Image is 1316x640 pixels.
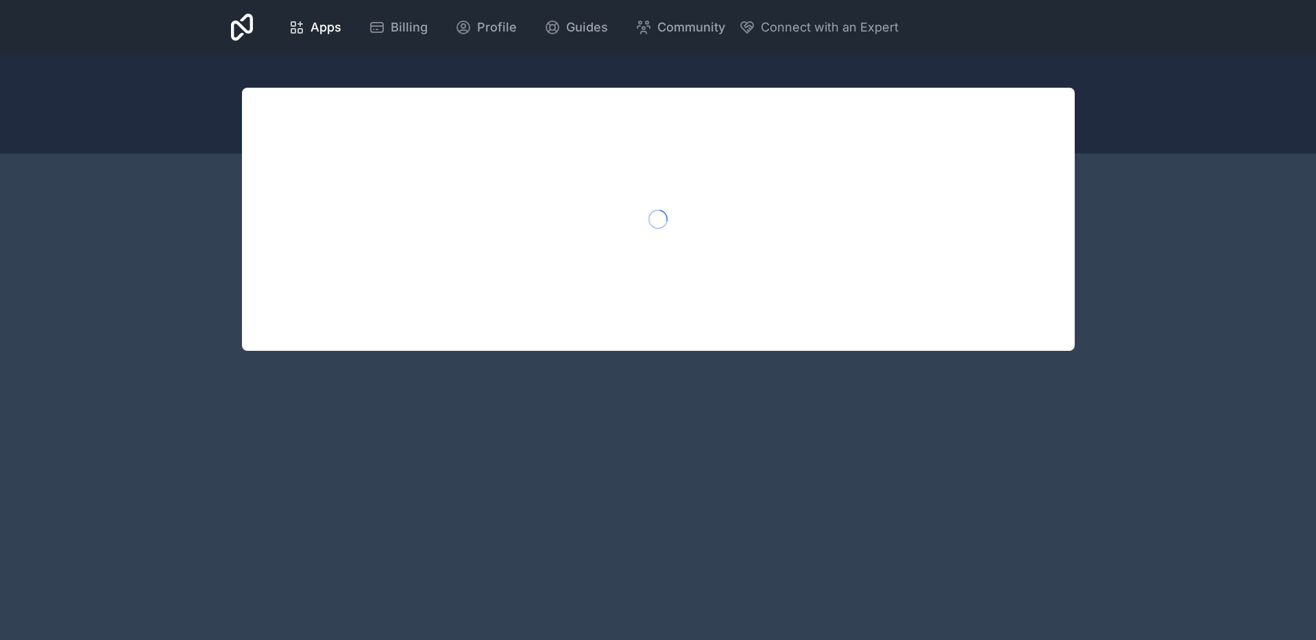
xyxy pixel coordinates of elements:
a: Billing [358,12,439,42]
button: Connect with an Expert [739,18,899,37]
a: Guides [533,12,619,42]
span: Connect with an Expert [761,18,899,37]
span: Apps [310,18,341,37]
span: Billing [391,18,428,37]
span: Guides [566,18,608,37]
span: Community [657,18,725,37]
a: Apps [278,12,352,42]
a: Profile [444,12,528,42]
a: Community [624,12,736,42]
span: Profile [477,18,517,37]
